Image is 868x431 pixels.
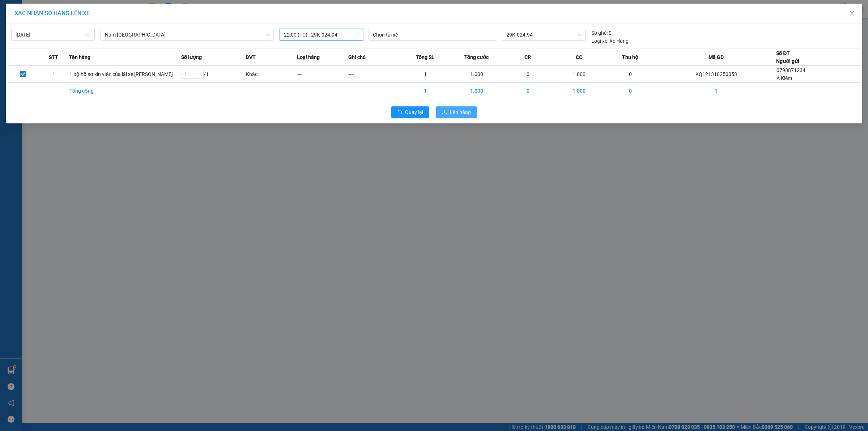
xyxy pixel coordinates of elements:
[442,110,447,115] span: upload
[709,53,724,61] span: Mã GD
[436,106,477,118] button: uploadLên hàng
[656,66,776,83] td: KQ121310250053
[69,53,90,61] span: Tên hàng
[451,66,502,83] td: 1.000
[69,66,181,83] td: 1 bộ hồ sơ xin việc của lái xe [PERSON_NAME]
[591,37,629,45] div: Xe Hàng
[16,31,84,39] input: 13/10/2025
[591,29,612,37] div: 0
[776,75,792,81] span: A Kiểm
[622,53,638,61] span: Thu hộ
[506,29,581,40] span: 29K-024.94
[405,108,423,116] span: Quay lại
[776,49,799,65] div: Số ĐT Người gửi
[842,4,862,24] button: Close
[391,106,429,118] button: rollbackQuay lại
[20,25,38,31] strong: CSKH:
[38,66,69,83] td: 1
[502,66,554,83] td: 0
[400,83,451,99] td: 1
[69,83,181,99] td: Tổng cộng
[3,44,110,54] span: Mã đơn: KQ121310250053
[51,3,146,13] strong: PHIẾU DÁN LÊN HÀNG
[591,29,608,37] span: Số ghế:
[265,33,270,37] span: down
[464,53,489,61] span: Tổng cước
[284,29,359,40] span: 22:00 (TC) - 29K-024.94
[524,53,531,61] span: CR
[554,83,605,99] td: 1.000
[576,53,582,61] span: CC
[14,10,90,17] span: XÁC NHẬN SỐ HÀNG LÊN XE
[105,29,269,40] span: Nam Trung Bắc QL1A
[49,53,58,61] span: STT
[605,66,656,83] td: 0
[450,108,471,116] span: Lên hàng
[416,53,434,61] span: Tổng SL
[502,83,554,99] td: 0
[400,66,451,83] td: 1
[181,66,246,83] td: / 1
[656,83,776,99] td: 1
[3,25,55,37] span: [PHONE_NUMBER]
[605,83,656,99] td: 0
[348,66,400,83] td: ---
[348,53,366,61] span: Ghi chú
[397,110,402,115] span: rollback
[57,25,144,38] span: CÔNG TY TNHH CHUYỂN PHÁT NHANH BẢO AN
[554,66,605,83] td: 1.000
[776,67,805,73] span: 0798871234
[297,66,348,83] td: ---
[48,14,149,22] span: Ngày in phiếu: 23:11 ngày
[246,53,256,61] span: ĐVT
[297,53,320,61] span: Loại hàng
[181,53,202,61] span: Số lượng
[849,10,855,16] span: close
[246,66,297,83] td: Khác
[451,83,502,99] td: 1.000
[591,37,608,45] span: Loại xe:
